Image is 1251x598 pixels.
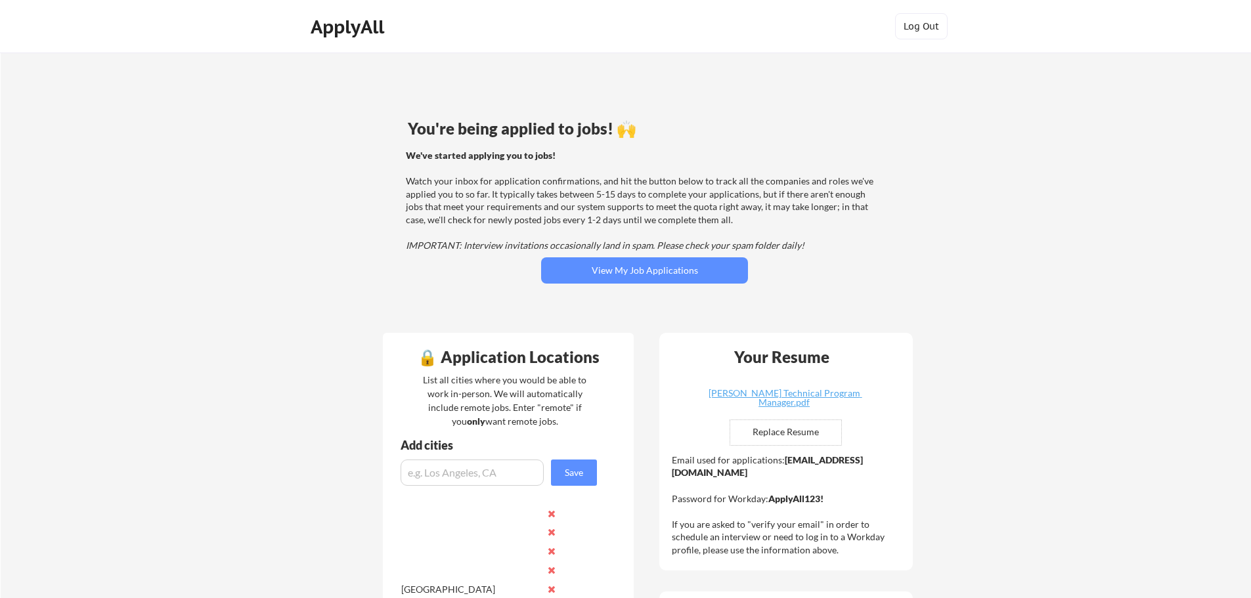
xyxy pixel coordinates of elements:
[401,439,600,451] div: Add cities
[706,389,862,409] a: [PERSON_NAME] Technical Program Manager.pdf
[672,454,863,479] strong: [EMAIL_ADDRESS][DOMAIN_NAME]
[311,16,388,38] div: ApplyAll
[406,149,879,252] div: Watch your inbox for application confirmations, and hit the button below to track all the compani...
[401,459,544,486] input: e.g. Los Angeles, CA
[401,583,540,596] div: [GEOGRAPHIC_DATA]
[541,257,748,284] button: View My Job Applications
[386,349,630,365] div: 🔒 Application Locations
[406,150,556,161] strong: We've started applying you to jobs!
[672,454,904,557] div: Email used for applications: Password for Workday: If you are asked to "verify your email" in ord...
[408,121,881,137] div: You're being applied to jobs! 🙌
[551,459,597,486] button: Save
[716,349,846,365] div: Your Resume
[895,13,948,39] button: Log Out
[467,416,485,427] strong: only
[406,240,804,251] em: IMPORTANT: Interview invitations occasionally land in spam. Please check your spam folder daily!
[414,373,595,428] div: List all cities where you would be able to work in-person. We will automatically include remote j...
[706,389,862,407] div: [PERSON_NAME] Technical Program Manager.pdf
[768,493,823,504] strong: ApplyAll123!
